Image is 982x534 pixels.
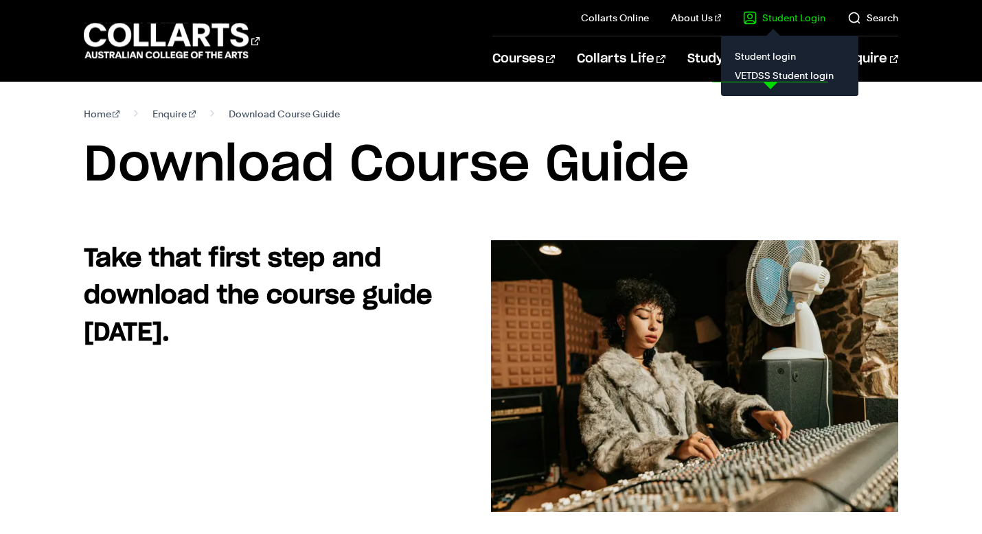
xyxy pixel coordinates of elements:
a: Courses [492,36,555,82]
a: Student login [732,47,847,66]
a: VETDSS Student login [732,66,847,85]
a: Collarts Life [577,36,665,82]
div: Go to homepage [84,21,260,60]
a: Study Information [687,36,817,82]
a: Enquire [152,104,196,124]
a: Home [84,104,120,124]
a: Search [847,11,898,25]
a: About Us [671,11,722,25]
h1: Download Course Guide [84,135,899,196]
a: Enquire [838,36,898,82]
span: Download Course Guide [229,104,340,124]
strong: Take that first step and download the course guide [DATE]. [84,246,432,345]
a: Student Login [743,11,825,25]
a: Collarts Online [581,11,649,25]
